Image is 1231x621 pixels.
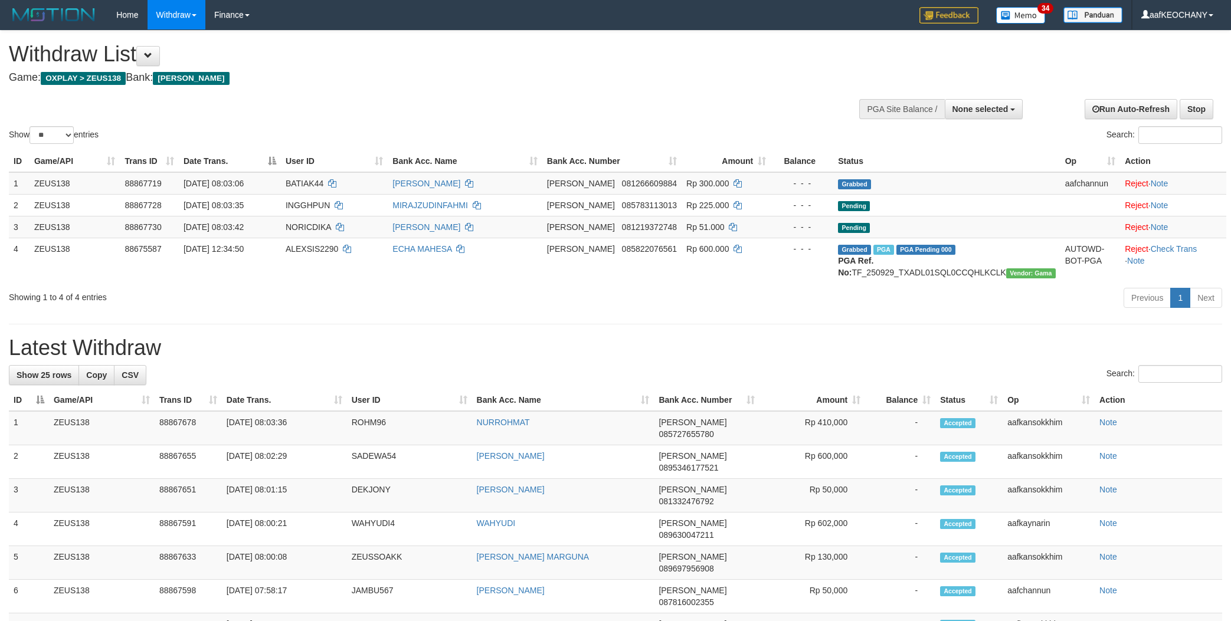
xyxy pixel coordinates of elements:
[838,256,873,277] b: PGA Ref. No:
[945,99,1023,119] button: None selected
[347,389,472,411] th: User ID: activate to sort column ascending
[996,7,1046,24] img: Button%20Memo.svg
[1003,445,1095,479] td: aafkansokkhim
[388,150,542,172] th: Bank Acc. Name: activate to sort column ascending
[1003,512,1095,546] td: aafkaynarin
[1151,179,1168,188] a: Note
[1060,172,1120,195] td: aafchannun
[9,336,1222,360] h1: Latest Withdraw
[759,512,865,546] td: Rp 602,000
[155,479,222,512] td: 88867651
[9,546,49,580] td: 5
[347,546,472,580] td: ZEUSSOAKK
[281,150,388,172] th: User ID: activate to sort column ascending
[1099,485,1117,494] a: Note
[392,222,460,232] a: [PERSON_NAME]
[659,597,713,607] span: Copy 087816002355 to clipboard
[659,429,713,439] span: Copy 085727655780 to clipboard
[1060,238,1120,283] td: AUTOWD-BOT-PGA
[759,445,865,479] td: Rp 600,000
[547,179,615,188] span: [PERSON_NAME]
[935,389,1003,411] th: Status: activate to sort column ascending
[477,418,530,427] a: NURROHMAT
[865,445,935,479] td: -
[547,222,615,232] span: [PERSON_NAME]
[686,222,725,232] span: Rp 51.000
[759,479,865,512] td: Rp 50,000
[9,238,30,283] td: 4
[654,389,759,411] th: Bank Acc. Number: activate to sort column ascending
[1006,268,1056,278] span: Vendor URL: https://trx31.1velocity.biz
[686,179,729,188] span: Rp 300.000
[9,389,49,411] th: ID: activate to sort column descending
[833,150,1060,172] th: Status
[49,445,155,479] td: ZEUS138
[940,586,975,596] span: Accepted
[940,519,975,529] span: Accepted
[865,512,935,546] td: -
[659,451,726,461] span: [PERSON_NAME]
[775,178,829,189] div: - - -
[184,179,244,188] span: [DATE] 08:03:06
[1037,3,1053,14] span: 34
[838,179,871,189] span: Grabbed
[659,530,713,540] span: Copy 089630047211 to clipboard
[9,365,79,385] a: Show 25 rows
[155,580,222,613] td: 88867598
[622,179,677,188] span: Copy 081266609884 to clipboard
[1063,7,1122,23] img: panduan.png
[153,72,229,85] span: [PERSON_NAME]
[184,201,244,210] span: [DATE] 08:03:35
[1120,216,1226,238] td: ·
[179,150,281,172] th: Date Trans.: activate to sort column descending
[1085,99,1177,119] a: Run Auto-Refresh
[1003,389,1095,411] th: Op: activate to sort column ascending
[392,244,451,254] a: ECHA MAHESA
[659,518,726,528] span: [PERSON_NAME]
[547,201,615,210] span: [PERSON_NAME]
[155,445,222,479] td: 88867655
[9,172,30,195] td: 1
[120,150,178,172] th: Trans ID: activate to sort column ascending
[30,194,120,216] td: ZEUS138
[125,244,161,254] span: 88675587
[9,6,99,24] img: MOTION_logo.png
[865,546,935,580] td: -
[30,172,120,195] td: ZEUS138
[1099,586,1117,595] a: Note
[30,150,120,172] th: Game/API: activate to sort column ascending
[17,370,71,380] span: Show 25 rows
[771,150,833,172] th: Balance
[1151,201,1168,210] a: Note
[49,546,155,580] td: ZEUS138
[859,99,944,119] div: PGA Site Balance /
[1151,244,1197,254] a: Check Trans
[759,546,865,580] td: Rp 130,000
[775,243,829,255] div: - - -
[477,586,545,595] a: [PERSON_NAME]
[1003,411,1095,445] td: aafkansokkhim
[222,546,347,580] td: [DATE] 08:00:08
[1125,244,1148,254] a: Reject
[9,512,49,546] td: 4
[9,479,49,512] td: 3
[30,126,74,144] select: Showentries
[184,222,244,232] span: [DATE] 08:03:42
[222,479,347,512] td: [DATE] 08:01:15
[155,411,222,445] td: 88867678
[347,411,472,445] td: ROHM96
[1099,552,1117,561] a: Note
[30,238,120,283] td: ZEUS138
[49,479,155,512] td: ZEUS138
[919,7,978,24] img: Feedback.jpg
[477,485,545,494] a: [PERSON_NAME]
[125,201,161,210] span: 88867728
[286,201,330,210] span: INGGHPUN
[1120,150,1226,172] th: Action
[838,201,870,211] span: Pending
[865,411,935,445] td: -
[1099,418,1117,427] a: Note
[1120,172,1226,195] td: ·
[477,552,590,561] a: [PERSON_NAME] MARGUNA
[9,150,30,172] th: ID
